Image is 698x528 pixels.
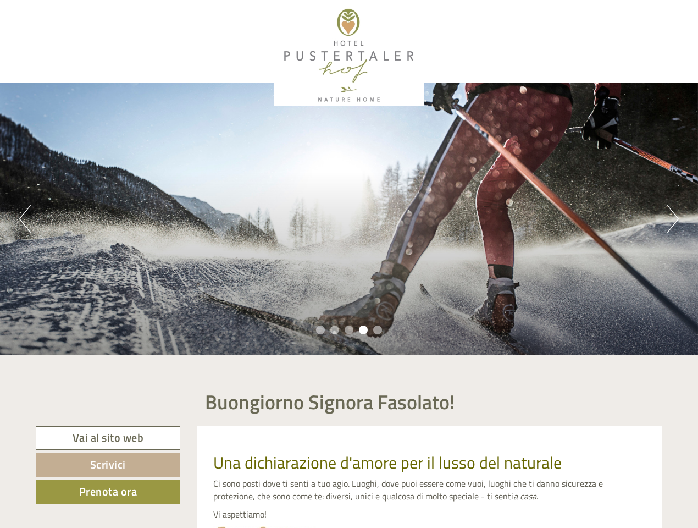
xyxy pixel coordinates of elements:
[205,391,455,413] h1: Buongiorno Signora Fasolato!
[36,426,180,450] a: Vai al sito web
[513,490,518,503] em: a
[36,480,180,504] a: Prenota ora
[520,490,536,503] em: casa
[667,205,679,233] button: Next
[213,477,646,503] p: Ci sono posti dove ti senti a tuo agio. Luoghi, dove puoi essere come vuoi, luoghi che ti danno s...
[36,453,180,477] a: Scrivici
[19,205,31,233] button: Previous
[213,508,646,521] p: Vi aspettiamo!
[213,450,562,475] span: Una dichiarazione d'amore per il lusso del naturale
